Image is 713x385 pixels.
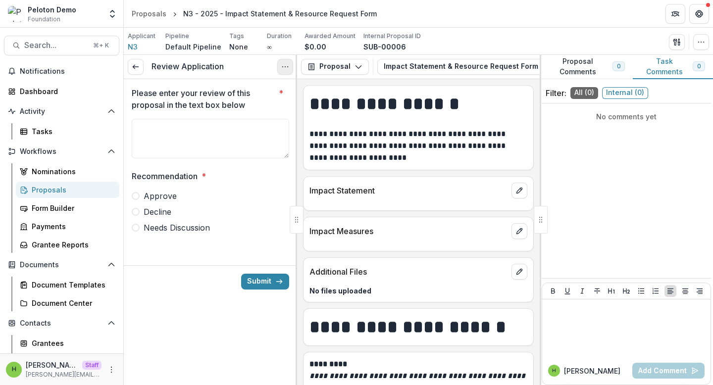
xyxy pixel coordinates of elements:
button: Submit [241,274,289,289]
button: Strike [591,285,603,297]
button: Open Activity [4,103,119,119]
button: Open Workflows [4,144,119,159]
div: Payments [32,221,111,232]
p: Staff [82,361,102,370]
a: Proposals [16,182,119,198]
a: N3 [128,42,138,52]
p: ∞ [267,42,272,52]
a: Tasks [16,123,119,140]
div: Dashboard [20,86,111,96]
div: Himanshu [552,368,556,373]
span: Approve [144,190,177,202]
span: Internal ( 0 ) [602,87,648,99]
p: Additional Files [309,266,508,278]
a: Document Templates [16,277,119,293]
p: [PERSON_NAME][EMAIL_ADDRESS][DOMAIN_NAME] [26,370,102,379]
span: All ( 0 ) [570,87,598,99]
button: edit [511,223,527,239]
p: Impact Statement [309,185,508,196]
span: Notifications [20,67,115,76]
button: Align Right [694,285,706,297]
button: edit [511,264,527,280]
p: Internal Proposal ID [363,32,421,41]
div: Proposals [32,185,111,195]
p: None [229,42,248,52]
button: Add Comment [632,363,705,379]
span: Activity [20,107,103,116]
button: Italicize [576,285,588,297]
p: Applicant [128,32,155,41]
a: Form Builder [16,200,119,216]
button: Align Left [664,285,676,297]
button: Get Help [689,4,709,24]
p: Awarded Amount [305,32,356,41]
p: Please enter your review of this proposal in the text box below [132,87,275,111]
p: Default Pipeline [165,42,221,52]
p: [PERSON_NAME] [564,366,620,376]
p: No files uploaded [309,286,527,296]
button: Proposal Comments [540,55,633,79]
span: Search... [24,41,87,50]
button: Open Contacts [4,315,119,331]
button: Ordered List [650,285,662,297]
p: Recommendation [132,170,198,182]
button: Options [277,59,293,75]
span: 0 [617,63,620,70]
h3: Review Application [152,62,224,71]
div: Nominations [32,166,111,177]
p: $0.00 [305,42,326,52]
p: Impact Measures [309,225,508,237]
button: Heading 2 [620,285,632,297]
a: Nominations [16,163,119,180]
p: SUB-00006 [363,42,406,52]
span: Documents [20,261,103,269]
span: Decline [144,206,171,218]
button: Bullet List [635,285,647,297]
button: Heading 1 [606,285,617,297]
div: Peloton Demo [28,4,76,15]
button: Align Center [679,285,691,297]
img: Peloton Demo [8,6,24,22]
button: Open entity switcher [105,4,119,24]
a: Payments [16,218,119,235]
button: Underline [561,285,573,297]
div: Himanshu [12,366,16,373]
div: Form Builder [32,203,111,213]
div: Document Center [32,298,111,308]
button: edit [511,183,527,198]
p: [PERSON_NAME] [26,360,78,370]
button: Partners [665,4,685,24]
a: Proposals [128,6,170,21]
a: Document Center [16,295,119,311]
button: Task Comments [633,55,713,79]
button: Open Documents [4,257,119,273]
div: Proposals [132,8,166,19]
button: Proposal [301,59,369,75]
div: Grantee Reports [32,240,111,250]
p: Filter: [546,87,566,99]
span: Contacts [20,319,103,328]
p: No comments yet [546,111,707,122]
span: Needs Discussion [144,222,210,234]
button: Search... [4,36,119,55]
button: Impact Statement & Resource Request Form [377,59,568,75]
button: Notifications [4,63,119,79]
nav: breadcrumb [128,6,381,21]
button: More [105,364,117,376]
p: Duration [267,32,292,41]
span: Foundation [28,15,60,24]
div: ⌘ + K [91,40,111,51]
span: 0 [697,63,701,70]
div: Document Templates [32,280,111,290]
a: Grantees [16,335,119,351]
span: Workflows [20,147,103,156]
a: Dashboard [4,83,119,99]
div: Tasks [32,126,111,137]
div: Grantees [32,338,111,348]
a: Grantee Reports [16,237,119,253]
p: Tags [229,32,244,41]
div: N3 - 2025 - Impact Statement & Resource Request Form [183,8,377,19]
button: Bold [547,285,559,297]
p: Pipeline [165,32,189,41]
